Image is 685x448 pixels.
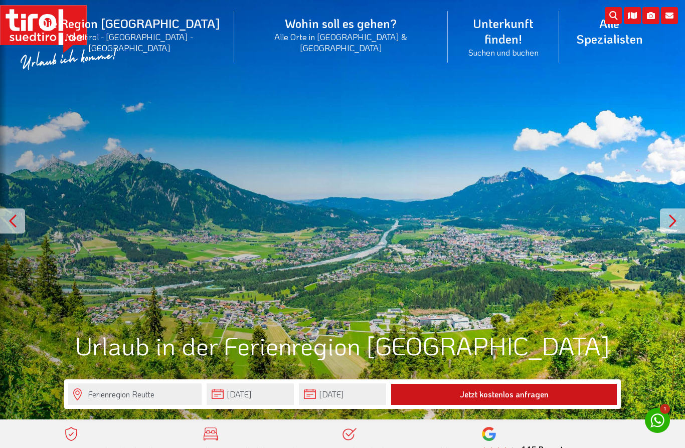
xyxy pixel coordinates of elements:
[234,5,448,64] a: Wohin soll es gehen?Alle Orte in [GEOGRAPHIC_DATA] & [GEOGRAPHIC_DATA]
[642,7,659,24] i: Fotogalerie
[559,5,660,58] a: Alle Spezialisten
[660,404,670,414] span: 1
[37,31,222,53] small: Nordtirol - [GEOGRAPHIC_DATA] - [GEOGRAPHIC_DATA]
[661,7,678,24] i: Kontakt
[460,47,547,58] small: Suchen und buchen
[246,31,436,53] small: Alle Orte in [GEOGRAPHIC_DATA] & [GEOGRAPHIC_DATA]
[207,383,294,405] input: Anreise
[68,383,202,405] input: Wo soll's hingehen?
[299,383,386,405] input: Abreise
[448,5,559,69] a: Unterkunft finden!Suchen und buchen
[25,5,234,64] a: Die Region [GEOGRAPHIC_DATA]Nordtirol - [GEOGRAPHIC_DATA] - [GEOGRAPHIC_DATA]
[64,332,621,359] h1: Urlaub in der Ferienregion [GEOGRAPHIC_DATA]
[391,384,617,405] button: Jetzt kostenlos anfragen
[645,408,670,433] a: 1
[624,7,641,24] i: Karte öffnen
